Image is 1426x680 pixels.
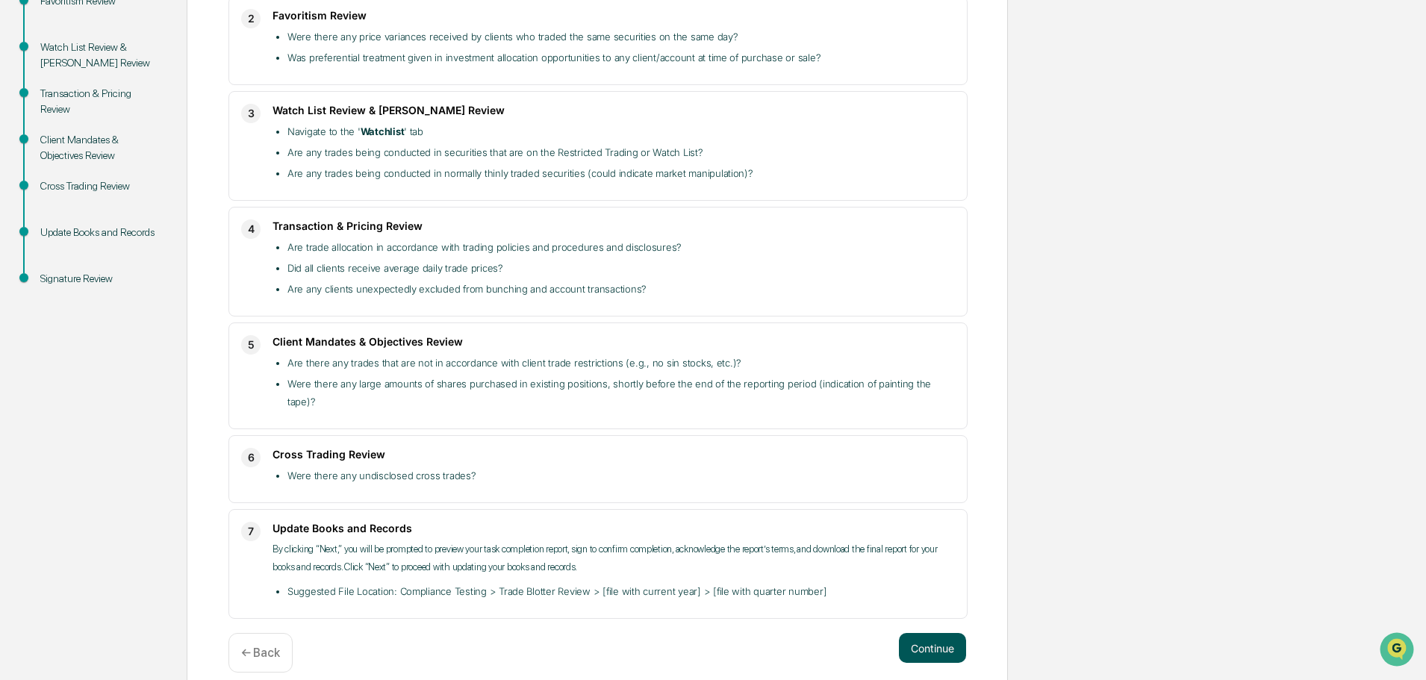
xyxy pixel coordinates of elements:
span: Preclearance [30,188,96,203]
h3: Favoritism Review [273,9,955,22]
li: Are any clients unexpectedly excluded from bunching and account transactions? [287,280,955,298]
li: Were there any undisclosed cross trades? [287,467,955,484]
span: 2 [248,10,255,28]
div: We're available if you need us! [51,129,189,141]
button: Continue [899,633,966,663]
li: Are any trades being conducted in securities that are on the Restricted Trading or Watch List? [287,143,955,161]
span: 6 [248,449,255,467]
span: Attestations [123,188,185,203]
p: ← Back [241,646,280,660]
li: Did all clients receive average daily trade prices? [287,259,955,277]
li: Were there any price variances received by clients who traded the same securities on the same day? [287,28,955,46]
div: Watch List Review & [PERSON_NAME] Review [40,40,163,71]
div: Cross Trading Review [40,178,163,194]
div: Start new chat [51,114,245,129]
span: 3 [248,105,255,122]
p: How can we help? [15,31,272,55]
li: Are there any trades that are not in accordance with client trade restrictions (e.g., no sin stoc... [287,354,955,372]
span: Data Lookup [30,216,94,231]
div: 🗄️ [108,190,120,202]
div: 🖐️ [15,190,27,202]
div: 🔎 [15,218,27,230]
a: Powered byPylon [105,252,181,264]
a: 🗄️Attestations [102,182,191,209]
div: Client Mandates & Objectives Review [40,132,163,163]
strong: Watchlist [361,125,405,137]
span: 5 [248,336,255,354]
h3: Update Books and Records [273,522,955,534]
span: 4 [248,220,255,238]
li: Was preferential treatment given in investment allocation opportunities to any client/account at ... [287,49,955,66]
li: Are any trades being conducted in normally thinly traded securities (could indicate market manipu... [287,164,955,182]
h3: Watch List Review & [PERSON_NAME] Review [273,104,955,116]
div: Signature Review [40,271,163,287]
h3: Cross Trading Review [273,448,955,461]
h3: Transaction & Pricing Review [273,219,955,232]
span: Pylon [149,253,181,264]
button: Start new chat [254,119,272,137]
li: Were there any large amounts of shares purchased in existing positions, shortly before the end of... [287,375,955,411]
p: By clicking “Next,” you will be prompted to preview your task completion report, sign to confirm ... [273,540,955,576]
iframe: Open customer support [1378,631,1419,671]
a: 🔎Data Lookup [9,210,100,237]
a: 🖐️Preclearance [9,182,102,209]
li: Navigate to the ' ' tab [287,122,955,140]
h3: Client Mandates & Objectives Review [273,335,955,348]
div: Update Books and Records [40,225,163,240]
div: Transaction & Pricing Review [40,86,163,117]
li: Suggested File Location: Compliance Testing > Trade Blotter Review > [file with current year] > [... [287,582,955,600]
img: 1746055101610-c473b297-6a78-478c-a979-82029cc54cd1 [15,114,42,141]
span: 7 [248,523,254,540]
li: Are trade allocation in accordance with trading policies and procedures and disclosures? [287,238,955,256]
